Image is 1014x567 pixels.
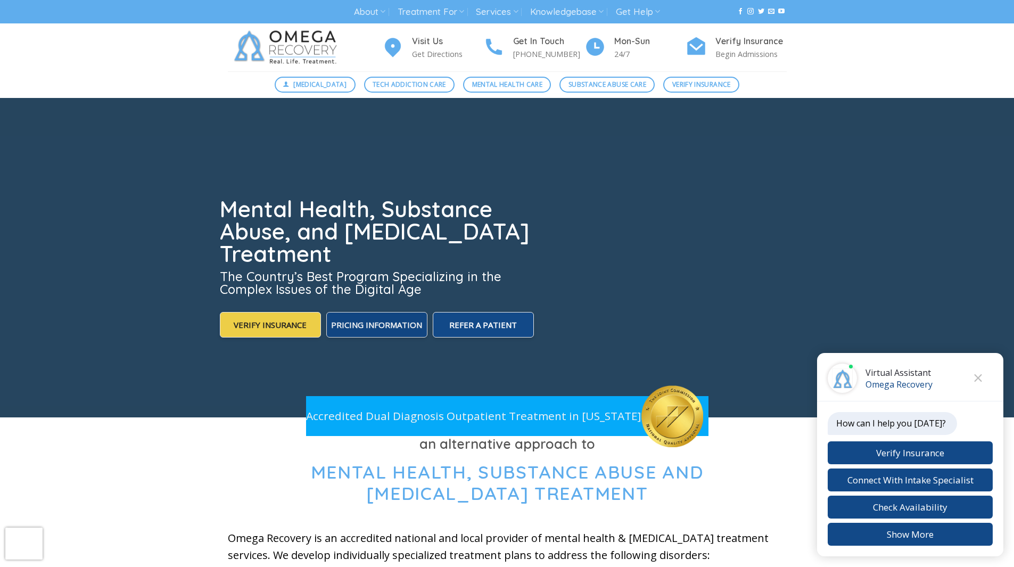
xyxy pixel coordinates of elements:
[747,8,754,15] a: Follow on Instagram
[472,79,542,89] span: Mental Health Care
[568,79,646,89] span: Substance Abuse Care
[364,77,455,93] a: Tech Addiction Care
[228,530,787,564] p: Omega Recovery is an accredited national and local provider of mental health & [MEDICAL_DATA] tre...
[530,2,604,22] a: Knowledgebase
[476,2,518,22] a: Services
[616,2,660,22] a: Get Help
[663,77,739,93] a: Verify Insurance
[614,35,686,48] h4: Mon-Sun
[382,35,483,61] a: Visit Us Get Directions
[715,35,787,48] h4: Verify Insurance
[412,48,483,60] p: Get Directions
[672,79,731,89] span: Verify Insurance
[228,433,787,455] h3: an alternative approach to
[463,77,551,93] a: Mental Health Care
[398,2,464,22] a: Treatment For
[559,77,655,93] a: Substance Abuse Care
[373,79,446,89] span: Tech Addiction Care
[275,77,356,93] a: [MEDICAL_DATA]
[483,35,584,61] a: Get In Touch [PHONE_NUMBER]
[737,8,744,15] a: Follow on Facebook
[686,35,787,61] a: Verify Insurance Begin Admissions
[513,35,584,48] h4: Get In Touch
[614,48,686,60] p: 24/7
[220,198,536,265] h1: Mental Health, Substance Abuse, and [MEDICAL_DATA] Treatment
[293,79,347,89] span: [MEDICAL_DATA]
[311,461,704,505] span: Mental Health, Substance Abuse and [MEDICAL_DATA] Treatment
[220,270,536,295] h3: The Country’s Best Program Specializing in the Complex Issues of the Digital Age
[768,8,774,15] a: Send us an email
[758,8,764,15] a: Follow on Twitter
[306,407,641,425] p: Accredited Dual Diagnosis Outpatient Treatment in [US_STATE]
[778,8,785,15] a: Follow on YouTube
[228,23,348,71] img: Omega Recovery
[715,48,787,60] p: Begin Admissions
[354,2,385,22] a: About
[412,35,483,48] h4: Visit Us
[513,48,584,60] p: [PHONE_NUMBER]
